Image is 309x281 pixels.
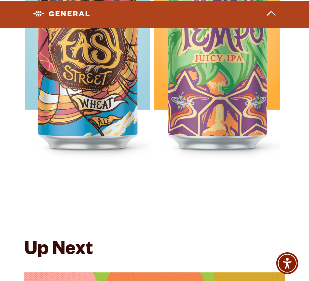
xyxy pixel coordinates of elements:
h2: Up Next [24,240,285,262]
span: General [33,9,91,19]
div: Accessibility Menu [276,252,298,274]
button: General [30,3,279,25]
